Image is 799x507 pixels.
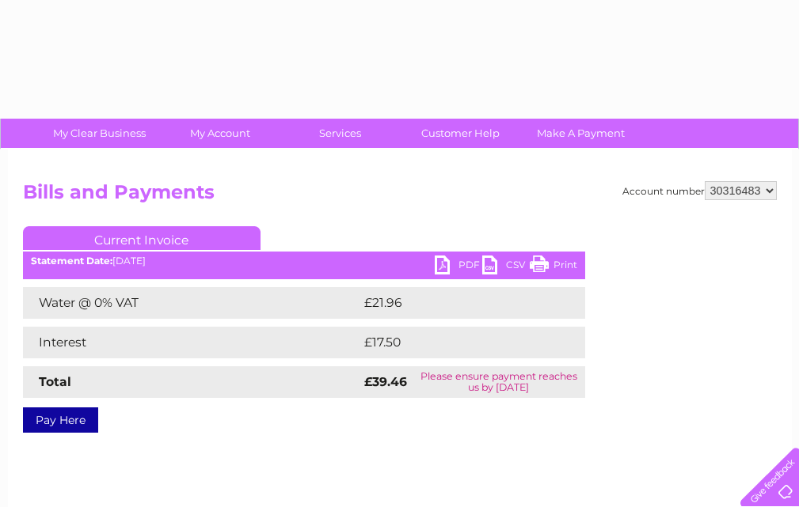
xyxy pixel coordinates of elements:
[275,119,405,148] a: Services
[39,374,71,389] strong: Total
[23,226,261,250] a: Current Invoice
[23,407,98,433] a: Pay Here
[530,255,577,278] a: Print
[395,119,526,148] a: Customer Help
[516,119,646,148] a: Make A Payment
[31,255,112,267] b: Statement Date:
[364,374,407,389] strong: £39.46
[23,287,360,319] td: Water @ 0% VAT
[34,119,165,148] a: My Clear Business
[482,255,530,278] a: CSV
[622,181,777,200] div: Account number
[435,255,482,278] a: PDF
[413,366,584,398] td: Please ensure payment reaches us by [DATE]
[23,181,777,211] h2: Bills and Payments
[360,327,551,358] td: £17.50
[154,119,285,148] a: My Account
[23,255,585,267] div: [DATE]
[23,327,360,358] td: Interest
[360,287,552,319] td: £21.96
